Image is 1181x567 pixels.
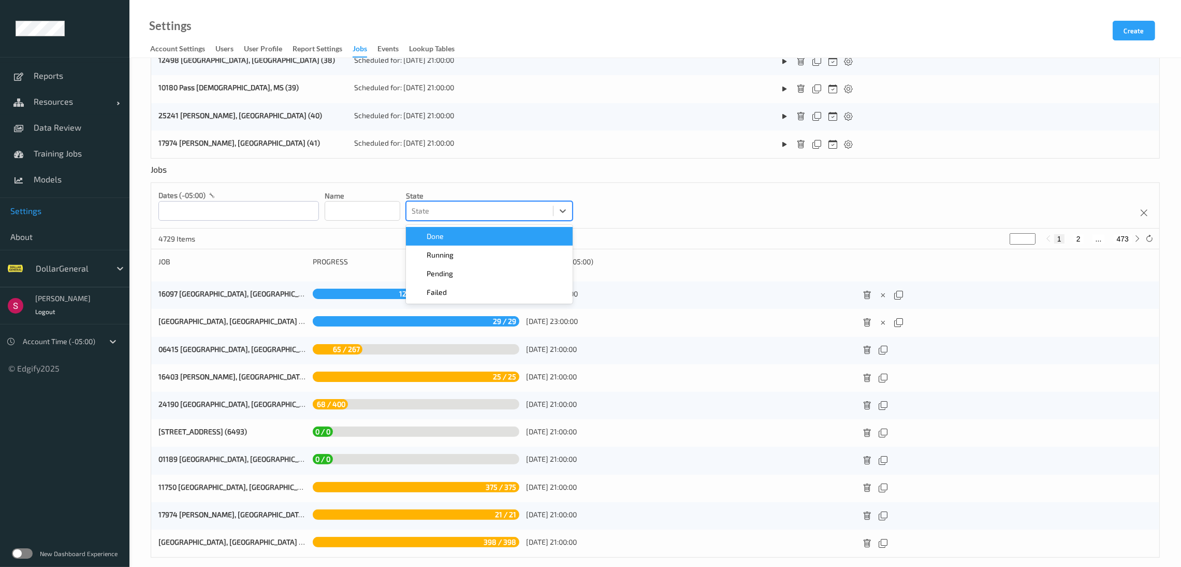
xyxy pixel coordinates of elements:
[150,42,215,56] a: Account Settings
[527,537,851,547] div: [DATE] 21:00:00
[149,21,192,31] a: Settings
[377,42,409,56] a: events
[313,452,333,466] span: 0 / 0
[397,287,424,301] span: 12 / 22
[354,138,768,148] div: Scheduled for: [DATE] 21:00:00
[158,289,340,298] a: 16097 [GEOGRAPHIC_DATA], [GEOGRAPHIC_DATA] (6510)
[158,234,236,244] p: 4729 Items
[482,535,519,549] span: 398 / 398
[158,138,320,147] a: 17974 [PERSON_NAME], [GEOGRAPHIC_DATA] (41)
[1114,234,1132,244] button: 473
[353,42,377,58] a: Jobs
[158,400,342,408] a: 24190 [GEOGRAPHIC_DATA], [GEOGRAPHIC_DATA] (6491)
[527,454,851,464] div: [DATE] 21:00:00
[527,344,851,355] div: [DATE] 21:00:00
[150,44,205,56] div: Account Settings
[527,427,851,437] div: [DATE] 21:00:00
[527,372,851,382] div: [DATE] 21:00:00
[215,42,244,56] a: users
[427,250,454,260] span: Running
[491,370,519,384] span: 25 / 25
[1073,234,1084,244] button: 2
[353,44,367,58] div: Jobs
[409,44,455,56] div: Lookup Tables
[527,482,851,492] div: [DATE] 21:00:00
[158,537,321,546] a: [GEOGRAPHIC_DATA], [GEOGRAPHIC_DATA] (6490)
[158,83,299,92] a: 10180 Pass [DEMOGRAPHIC_DATA], MS (39)
[527,257,851,267] div: Timestamp (-05:00)
[354,110,768,121] div: Scheduled for: [DATE] 21:00:00
[215,44,234,56] div: users
[527,399,851,409] div: [DATE] 21:00:00
[313,424,333,438] span: 0 / 0
[354,82,768,93] div: Scheduled for: [DATE] 21:00:00
[314,397,348,411] span: 68 / 400
[427,287,447,297] span: Failed
[1092,234,1105,244] button: ...
[1054,234,1065,244] button: 1
[293,44,342,56] div: Report Settings
[151,164,169,182] div: Jobs
[354,55,768,65] div: Scheduled for: [DATE] 21:00:00
[293,42,353,56] a: Report Settings
[158,483,340,491] a: 11750 [GEOGRAPHIC_DATA], [GEOGRAPHIC_DATA] (6497)
[527,316,851,327] div: [DATE] 23:00:00
[527,289,851,299] div: [DATE] 23:00:00
[427,268,453,279] span: Pending
[158,372,331,381] a: 16403 [PERSON_NAME], [GEOGRAPHIC_DATA] (6494)
[484,480,519,494] span: 375 / 375
[158,257,305,267] div: Job
[244,42,293,56] a: User Profile
[325,191,400,201] p: Name
[377,44,399,56] div: events
[158,111,322,120] a: 25241 [PERSON_NAME], [GEOGRAPHIC_DATA] (40)
[158,510,329,519] a: 17974 [PERSON_NAME], [GEOGRAPHIC_DATA] (6492)
[1113,21,1155,40] button: Create
[158,345,343,353] a: 06415 [GEOGRAPHIC_DATA], [GEOGRAPHIC_DATA] (6485)
[158,55,335,64] a: 12498 [GEOGRAPHIC_DATA], [GEOGRAPHIC_DATA] (38)
[158,317,320,325] a: [GEOGRAPHIC_DATA], [GEOGRAPHIC_DATA] (6509)
[491,314,519,328] span: 29 / 29
[427,231,444,242] span: Done
[493,507,519,521] span: 21 / 21
[527,509,851,520] div: [DATE] 21:00:00
[158,190,206,201] p: dates (-05:00)
[406,191,573,201] p: State
[409,42,465,56] a: Lookup Tables
[330,342,362,356] span: 65 / 267
[158,427,247,436] a: [STREET_ADDRESS] (6493)
[158,455,342,463] a: 01189 [GEOGRAPHIC_DATA], [GEOGRAPHIC_DATA] (6489)
[244,44,282,56] div: User Profile
[313,257,519,267] div: Progress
